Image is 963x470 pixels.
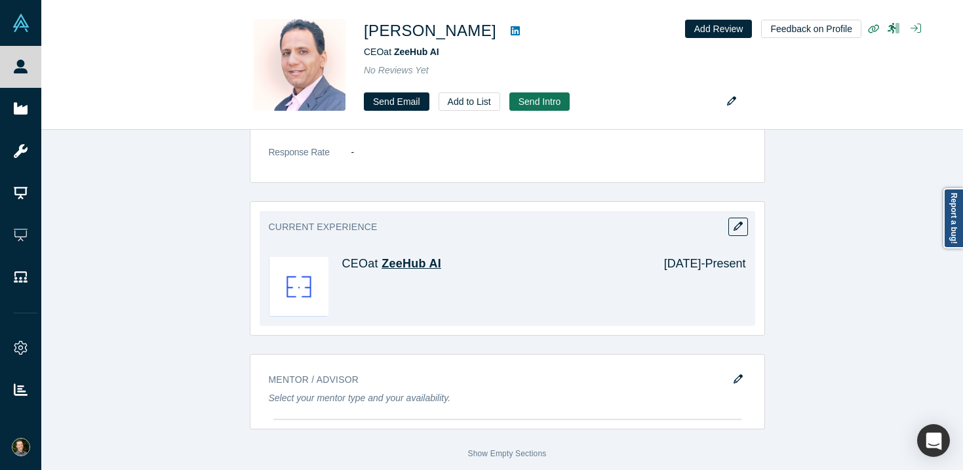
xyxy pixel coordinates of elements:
h4: CEO at [342,257,646,271]
dt: Alchemist Roles [269,118,351,146]
h1: [PERSON_NAME] [364,19,496,43]
button: Add to List [439,92,500,111]
button: Add Review [685,20,753,38]
button: Send Intro [509,92,570,111]
span: CEO at [364,47,439,57]
img: Alchemist Vault Logo [12,14,30,32]
dd: - [351,146,746,159]
h3: Mentor / Advisor [269,373,728,387]
a: Report a bug! [943,188,963,248]
img: Ido Sarig's Account [12,438,30,456]
a: ZeeHub AI [394,47,439,57]
img: Nilesh Dixit's Profile Image [254,19,345,111]
p: Select your mentor type and your availability. [269,391,746,405]
a: ZeeHub AI [382,257,441,270]
dt: Response Rate [269,146,351,173]
div: [DATE] - Present [646,257,746,317]
a: Send Email [364,92,429,111]
button: Show Empty Sections [468,450,547,458]
span: No Reviews Yet [364,65,429,75]
h3: Current Experience [269,220,728,234]
button: Feedback on Profile [761,20,861,38]
img: ZeeHub AI's Logo [269,257,328,317]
